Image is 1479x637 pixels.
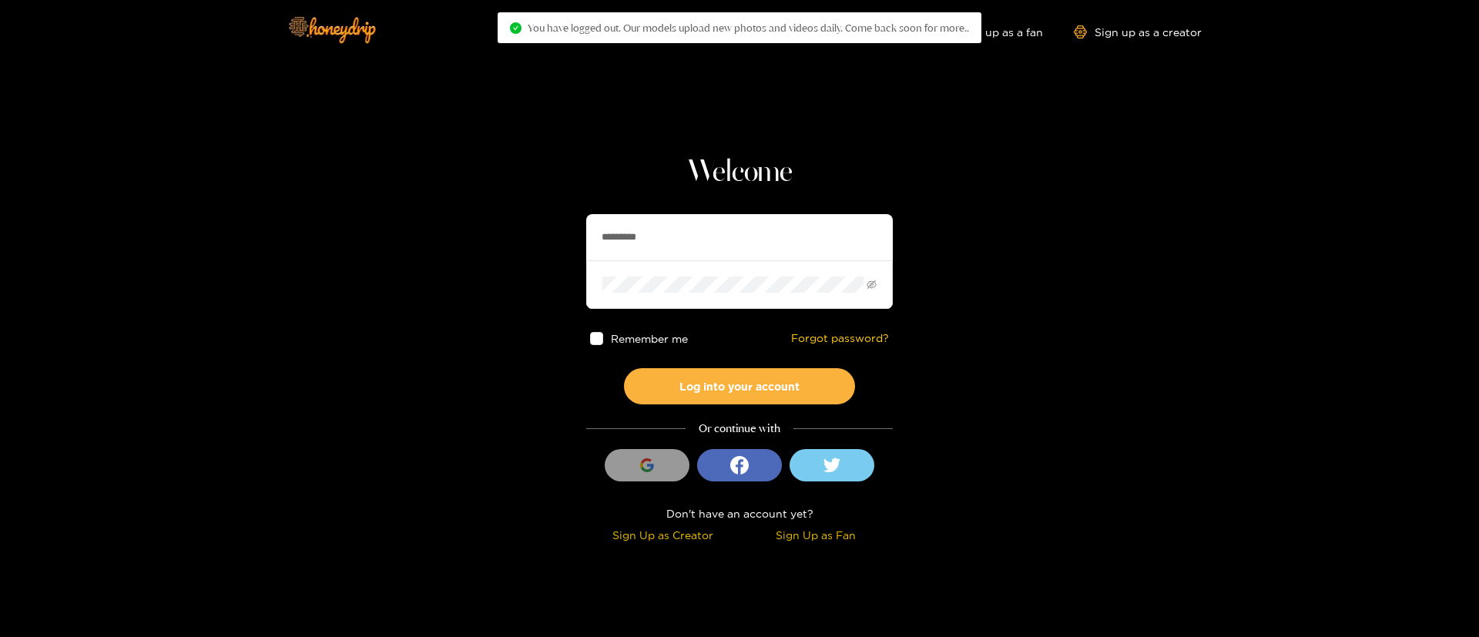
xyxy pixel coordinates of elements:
h1: Welcome [586,154,893,191]
span: You have logged out. Our models upload new photos and videos daily. Come back soon for more.. [528,22,969,34]
a: Sign up as a creator [1074,25,1202,39]
a: Sign up as a fan [937,25,1043,39]
div: Don't have an account yet? [586,505,893,522]
div: Sign Up as Fan [743,526,889,544]
div: Or continue with [586,420,893,438]
span: eye-invisible [867,280,877,290]
span: check-circle [510,22,522,34]
a: Forgot password? [791,332,889,345]
span: Remember me [611,333,688,344]
div: Sign Up as Creator [590,526,736,544]
button: Log into your account [624,368,855,404]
